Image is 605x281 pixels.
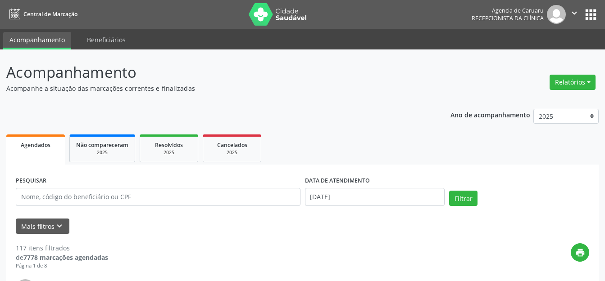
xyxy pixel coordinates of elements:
[16,174,46,188] label: PESQUISAR
[6,7,77,22] a: Central de Marcação
[550,75,596,90] button: Relatórios
[569,8,579,18] i: 
[450,109,530,120] p: Ano de acompanhamento
[449,191,478,206] button: Filtrar
[472,14,544,22] span: Recepcionista da clínica
[55,221,64,231] i: keyboard_arrow_down
[571,243,589,262] button: print
[575,248,585,258] i: print
[81,32,132,48] a: Beneficiários
[305,174,370,188] label: DATA DE ATENDIMENTO
[146,149,191,156] div: 2025
[23,10,77,18] span: Central de Marcação
[16,253,108,262] div: de
[6,61,421,84] p: Acompanhamento
[217,141,247,149] span: Cancelados
[547,5,566,24] img: img
[76,149,128,156] div: 2025
[305,188,445,206] input: Selecione um intervalo
[472,7,544,14] div: Agencia de Caruaru
[566,5,583,24] button: 
[155,141,183,149] span: Resolvidos
[209,149,255,156] div: 2025
[76,141,128,149] span: Não compareceram
[583,7,599,22] button: apps
[16,219,69,234] button: Mais filtroskeyboard_arrow_down
[16,188,300,206] input: Nome, código do beneficiário ou CPF
[3,32,71,49] a: Acompanhamento
[16,262,108,270] div: Página 1 de 8
[21,141,50,149] span: Agendados
[16,243,108,253] div: 117 itens filtrados
[23,253,108,262] strong: 7778 marcações agendadas
[6,84,421,93] p: Acompanhe a situação das marcações correntes e finalizadas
